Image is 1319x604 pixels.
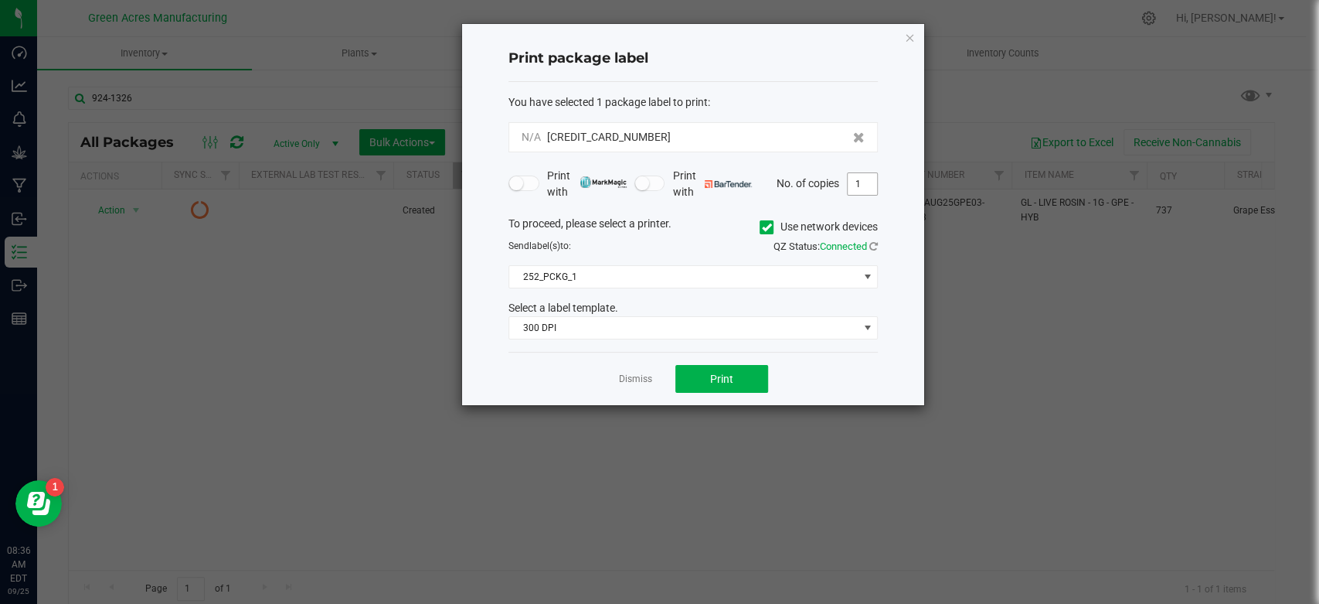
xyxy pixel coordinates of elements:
[509,266,858,288] span: 252_PCKG_1
[580,176,627,188] img: mark_magic_cybra.png
[46,478,64,497] iframe: Resource center unread badge
[497,300,889,316] div: Select a label template.
[508,241,571,251] span: Send to:
[547,168,627,200] span: Print with
[619,373,652,386] a: Dismiss
[710,373,733,385] span: Print
[760,219,878,235] label: Use network devices
[705,180,752,188] img: bartender.png
[547,131,671,143] span: [CREDIT_CARD_NUMBER]
[777,176,839,189] span: No. of copies
[508,49,878,69] h4: Print package label
[508,96,708,108] span: You have selected 1 package label to print
[522,131,541,143] span: N/A
[15,480,62,527] iframe: Resource center
[497,216,889,239] div: To proceed, please select a printer.
[675,365,768,393] button: Print
[773,241,878,252] span: QZ Status:
[508,94,878,111] div: :
[529,241,560,251] span: label(s)
[820,241,867,252] span: Connected
[509,317,858,339] span: 300 DPI
[672,168,752,200] span: Print with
